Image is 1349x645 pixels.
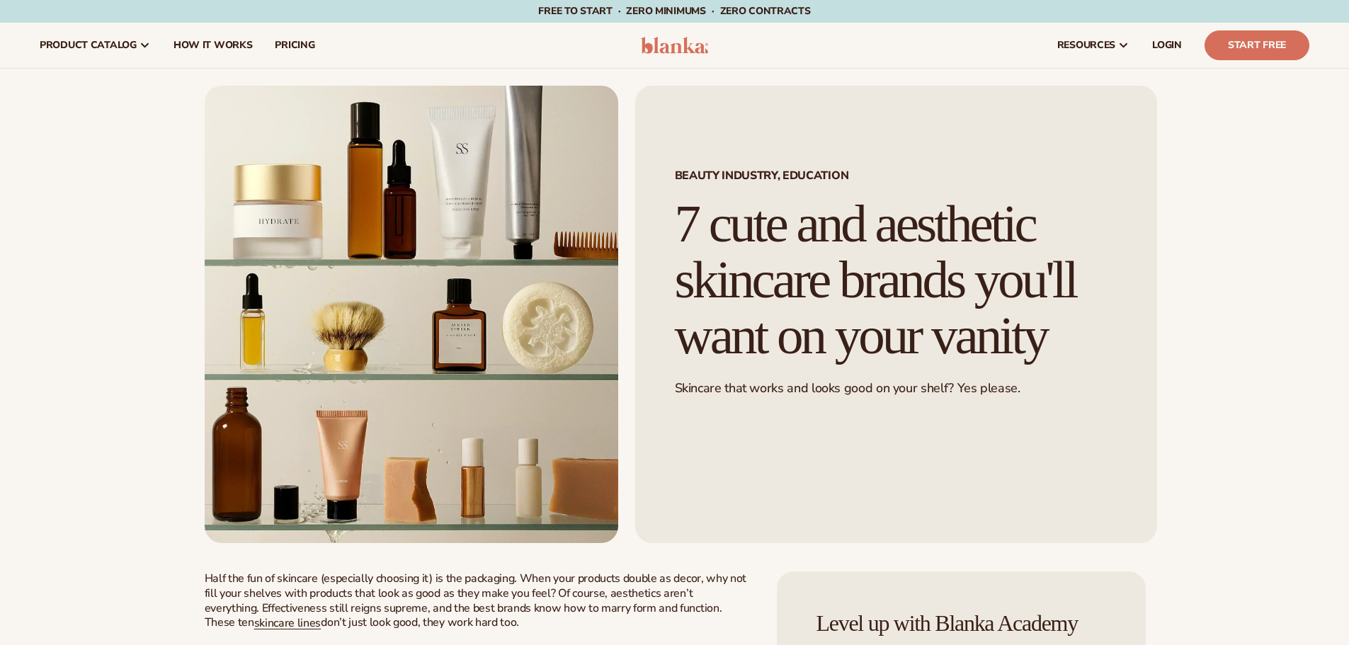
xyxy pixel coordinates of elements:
a: product catalog [28,23,162,68]
span: product catalog [40,40,137,51]
span: Free to start · ZERO minimums · ZERO contracts [538,4,810,18]
a: Start Free [1205,30,1309,60]
span: Half the fun of skincare (especially choosing it) is the packaging. When your products double as ... [205,571,746,630]
a: LOGIN [1141,23,1193,68]
span: resources [1057,40,1115,51]
span: pricing [275,40,314,51]
span: Beauty industry, Education [675,170,1117,181]
a: resources [1046,23,1141,68]
span: How It Works [173,40,253,51]
img: logo [641,37,708,54]
img: Minimalist skincare products in amber and white packaging displayed on glass shelves, including j... [205,86,618,543]
p: Skincare that works and looks good on your shelf? Yes please. [675,380,1117,396]
a: How It Works [162,23,264,68]
a: pricing [263,23,326,68]
span: don’t just look good, they work hard too. [321,615,519,630]
h1: 7 cute and aesthetic skincare brands you'll want on your vanity [675,196,1117,363]
span: LOGIN [1152,40,1182,51]
h4: Level up with Blanka Academy [816,611,1106,636]
a: skincare lines [254,615,321,631]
